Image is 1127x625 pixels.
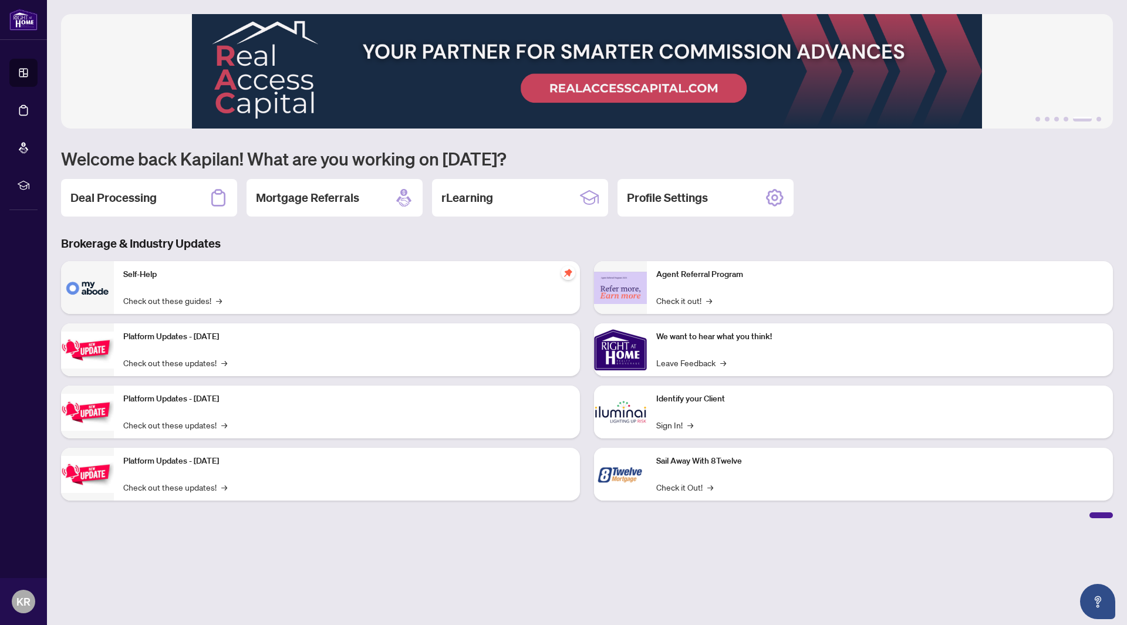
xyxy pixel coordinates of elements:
[61,147,1113,170] h1: Welcome back Kapilan! What are you working on [DATE]?
[656,455,1104,468] p: Sail Away With 8Twelve
[221,418,227,431] span: →
[221,481,227,494] span: →
[61,456,114,493] img: Platform Updates - June 23, 2025
[720,356,726,369] span: →
[687,418,693,431] span: →
[707,481,713,494] span: →
[123,393,571,406] p: Platform Updates - [DATE]
[656,393,1104,406] p: Identify your Client
[1080,584,1115,619] button: Open asap
[61,261,114,314] img: Self-Help
[594,272,647,304] img: Agent Referral Program
[627,190,708,206] h2: Profile Settings
[656,294,712,307] a: Check it out!→
[656,268,1104,281] p: Agent Referral Program
[256,190,359,206] h2: Mortgage Referrals
[594,323,647,376] img: We want to hear what you think!
[1035,117,1040,121] button: 1
[1064,117,1068,121] button: 4
[656,356,726,369] a: Leave Feedback→
[216,294,222,307] span: →
[123,330,571,343] p: Platform Updates - [DATE]
[70,190,157,206] h2: Deal Processing
[656,330,1104,343] p: We want to hear what you think!
[123,418,227,431] a: Check out these updates!→
[594,386,647,438] img: Identify your Client
[656,418,693,431] a: Sign In!→
[561,266,575,280] span: pushpin
[61,332,114,369] img: Platform Updates - July 21, 2025
[441,190,493,206] h2: rLearning
[1073,117,1092,121] button: 5
[9,9,38,31] img: logo
[221,356,227,369] span: →
[61,394,114,431] img: Platform Updates - July 8, 2025
[123,356,227,369] a: Check out these updates!→
[1054,117,1059,121] button: 3
[1096,117,1101,121] button: 6
[1045,117,1050,121] button: 2
[706,294,712,307] span: →
[123,268,571,281] p: Self-Help
[123,294,222,307] a: Check out these guides!→
[656,481,713,494] a: Check it Out!→
[61,235,1113,252] h3: Brokerage & Industry Updates
[16,593,31,610] span: KR
[123,481,227,494] a: Check out these updates!→
[61,14,1113,129] img: Slide 4
[594,448,647,501] img: Sail Away With 8Twelve
[123,455,571,468] p: Platform Updates - [DATE]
